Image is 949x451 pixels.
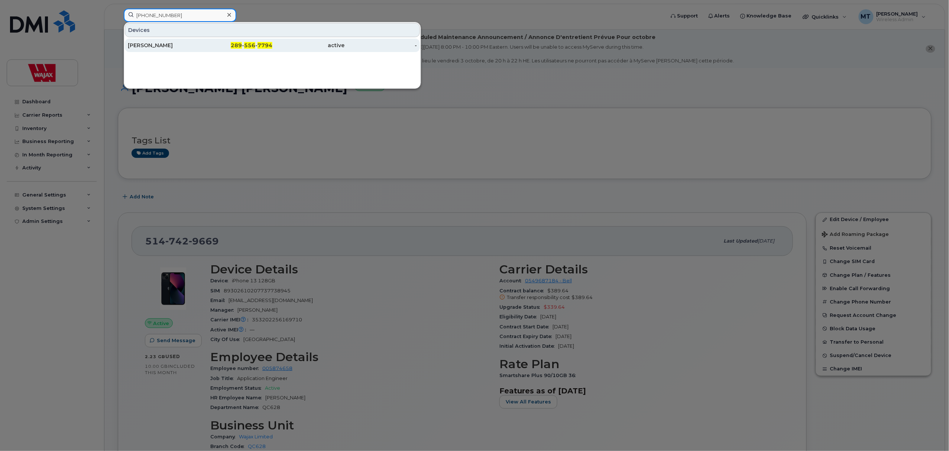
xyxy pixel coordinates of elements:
[244,42,255,49] span: 556
[258,42,272,49] span: 7794
[128,42,200,49] div: [PERSON_NAME]
[125,23,420,37] div: Devices
[231,42,242,49] span: 289
[125,39,420,52] a: [PERSON_NAME]289-556-7794active-
[272,42,345,49] div: active
[200,42,273,49] div: - -
[345,42,417,49] div: -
